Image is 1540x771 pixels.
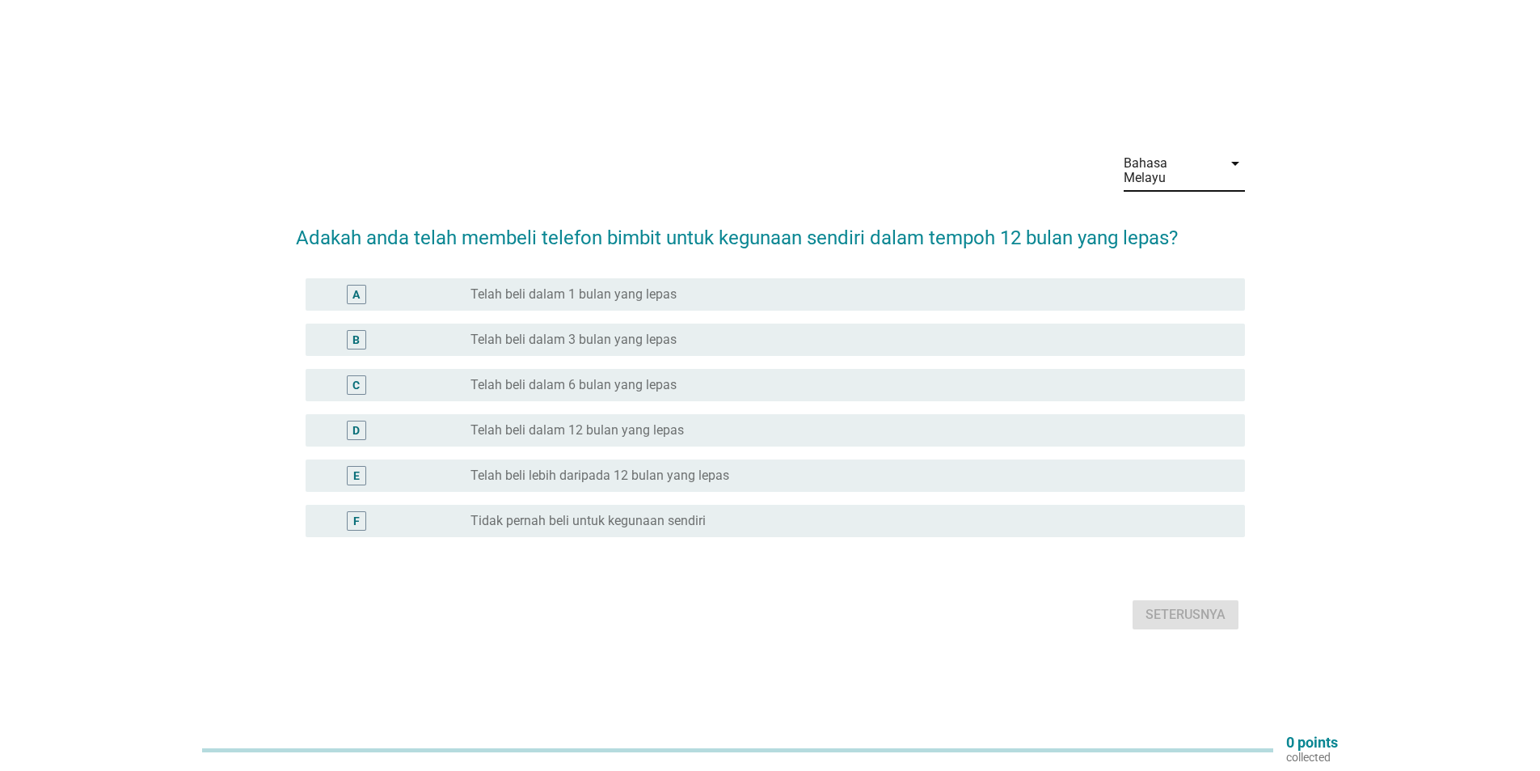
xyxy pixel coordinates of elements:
[470,286,677,303] label: Telah beli dalam 1 bulan yang lepas
[353,512,360,529] div: F
[1226,154,1245,173] i: arrow_drop_down
[1286,735,1338,750] p: 0 points
[352,422,360,438] div: D
[1286,750,1338,765] p: collected
[470,422,684,438] label: Telah beli dalam 12 bulan yang lepas
[1124,156,1213,185] div: Bahasa Melayu
[352,331,360,348] div: B
[352,376,360,393] div: C
[470,377,677,393] label: Telah beli dalam 6 bulan yang lepas
[470,513,706,529] label: Tidak pernah beli untuk kegunaan sendiri
[470,332,677,348] label: Telah beli dalam 3 bulan yang lepas
[296,207,1245,252] h2: Adakah anda telah membeli telefon bimbit untuk kegunaan sendiri dalam tempoh 12 bulan yang lepas?
[470,468,729,484] label: Telah beli lebih daripada 12 bulan yang lepas
[353,467,360,484] div: E
[352,286,360,303] div: A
